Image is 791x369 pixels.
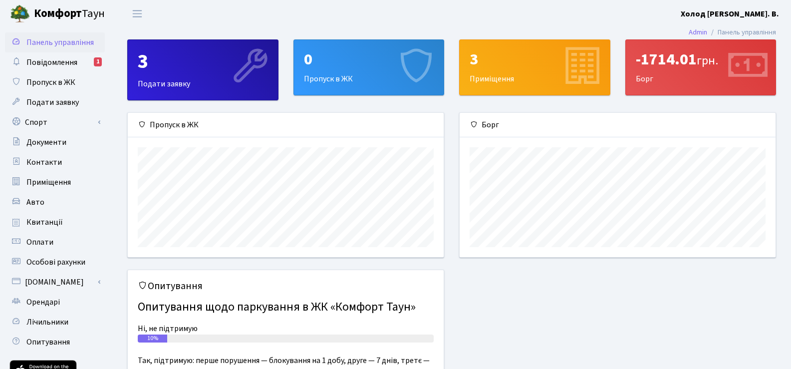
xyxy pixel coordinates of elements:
[5,192,105,212] a: Авто
[138,296,434,319] h4: Опитування щодо паркування в ЖК «Комфорт Таун»
[294,40,444,95] div: Пропуск в ЖК
[26,337,70,348] span: Опитування
[5,52,105,72] a: Повідомлення1
[26,297,60,308] span: Орендарі
[26,257,85,268] span: Особові рахунки
[459,39,610,95] a: 3Приміщення
[26,97,79,108] span: Подати заявку
[5,232,105,252] a: Оплати
[26,217,63,228] span: Квитанції
[26,157,62,168] span: Контакти
[5,272,105,292] a: [DOMAIN_NAME]
[681,8,779,19] b: Холод [PERSON_NAME]. В.
[689,27,707,37] a: Admin
[707,27,776,38] li: Панель управління
[5,92,105,112] a: Подати заявку
[34,5,82,21] b: Комфорт
[138,335,167,343] div: 10%
[5,132,105,152] a: Документи
[5,292,105,312] a: Орендарі
[5,112,105,132] a: Спорт
[460,113,776,137] div: Борг
[681,8,779,20] a: Холод [PERSON_NAME]. В.
[128,40,278,100] div: Подати заявку
[293,39,445,95] a: 0Пропуск в ЖК
[5,152,105,172] a: Контакти
[26,317,68,328] span: Лічильники
[128,113,444,137] div: Пропуск в ЖК
[5,72,105,92] a: Пропуск в ЖК
[470,50,600,69] div: 3
[34,5,105,22] span: Таун
[697,52,718,69] span: грн.
[304,50,434,69] div: 0
[138,280,434,292] h5: Опитування
[636,50,766,69] div: -1714.01
[5,172,105,192] a: Приміщення
[26,177,71,188] span: Приміщення
[26,237,53,248] span: Оплати
[674,22,791,43] nav: breadcrumb
[26,137,66,148] span: Документи
[26,37,94,48] span: Панель управління
[460,40,610,95] div: Приміщення
[138,50,268,74] div: 3
[26,77,75,88] span: Пропуск в ЖК
[26,197,44,208] span: Авто
[26,57,77,68] span: Повідомлення
[5,332,105,352] a: Опитування
[127,39,278,100] a: 3Подати заявку
[94,57,102,66] div: 1
[125,5,150,22] button: Переключити навігацію
[5,212,105,232] a: Квитанції
[10,4,30,24] img: logo.png
[5,312,105,332] a: Лічильники
[5,32,105,52] a: Панель управління
[626,40,776,95] div: Борг
[138,323,434,335] div: Ні, не підтримую
[5,252,105,272] a: Особові рахунки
